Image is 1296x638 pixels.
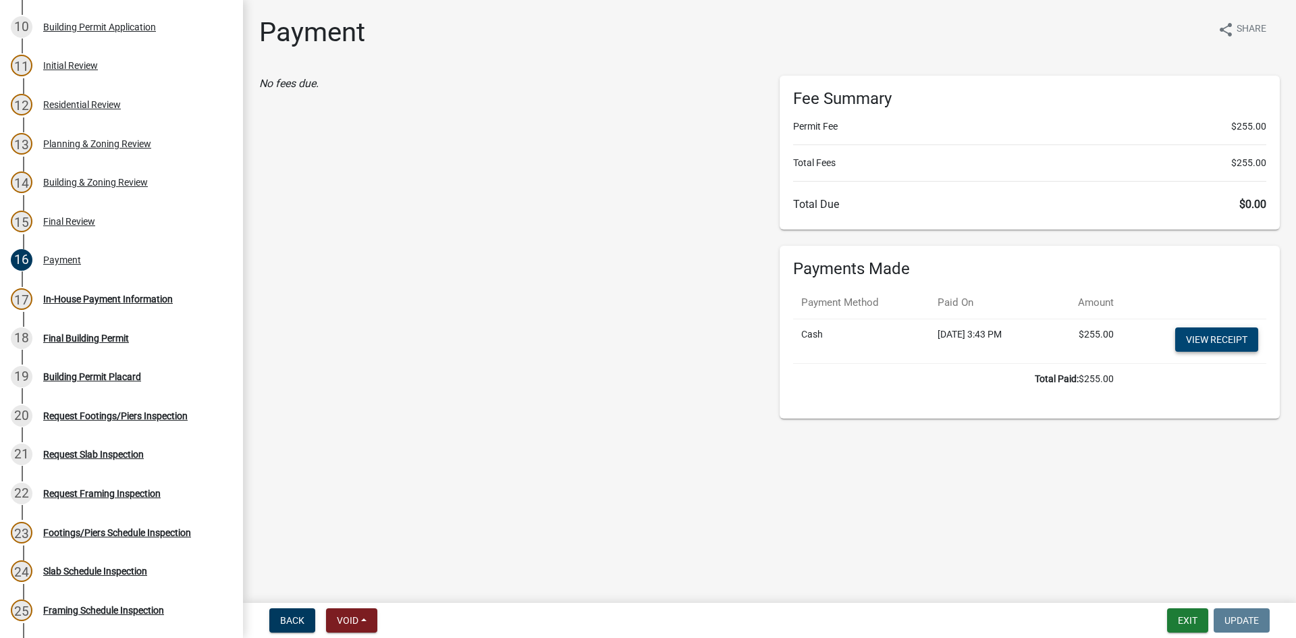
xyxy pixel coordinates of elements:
[11,405,32,427] div: 20
[793,198,1266,211] h6: Total Due
[11,327,32,349] div: 18
[1167,608,1208,633] button: Exit
[11,600,32,621] div: 25
[793,156,1266,170] li: Total Fees
[43,450,144,459] div: Request Slab Inspection
[1218,22,1234,38] i: share
[11,16,32,38] div: 10
[11,55,32,76] div: 11
[326,608,377,633] button: Void
[793,119,1266,134] li: Permit Fee
[1046,287,1122,319] th: Amount
[1231,156,1266,170] span: $255.00
[793,319,929,363] td: Cash
[280,615,304,626] span: Back
[1224,615,1259,626] span: Update
[1231,119,1266,134] span: $255.00
[259,16,365,49] h1: Payment
[929,319,1046,363] td: [DATE] 3:43 PM
[11,444,32,465] div: 21
[43,334,129,343] div: Final Building Permit
[1175,327,1258,352] a: View receipt
[1239,198,1266,211] span: $0.00
[1237,22,1266,38] span: Share
[11,366,32,388] div: 19
[793,259,1266,279] h6: Payments Made
[11,211,32,232] div: 15
[1046,319,1122,363] td: $255.00
[43,139,151,149] div: Planning & Zoning Review
[1207,16,1277,43] button: shareShare
[11,249,32,271] div: 16
[43,61,98,70] div: Initial Review
[11,94,32,115] div: 12
[793,363,1122,394] td: $255.00
[259,77,319,90] i: No fees due.
[43,566,147,576] div: Slab Schedule Inspection
[43,22,156,32] div: Building Permit Application
[43,528,191,537] div: Footings/Piers Schedule Inspection
[11,522,32,543] div: 23
[43,217,95,226] div: Final Review
[43,489,161,498] div: Request Framing Inspection
[43,606,164,615] div: Framing Schedule Inspection
[1214,608,1270,633] button: Update
[793,89,1266,109] h6: Fee Summary
[43,178,148,187] div: Building & Zoning Review
[793,287,929,319] th: Payment Method
[11,171,32,193] div: 14
[43,255,81,265] div: Payment
[1035,373,1079,384] b: Total Paid:
[11,133,32,155] div: 13
[43,372,141,381] div: Building Permit Placard
[43,294,173,304] div: In-House Payment Information
[929,287,1046,319] th: Paid On
[11,560,32,582] div: 24
[11,288,32,310] div: 17
[43,411,188,421] div: Request Footings/Piers Inspection
[11,483,32,504] div: 22
[43,100,121,109] div: Residential Review
[337,615,358,626] span: Void
[269,608,315,633] button: Back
